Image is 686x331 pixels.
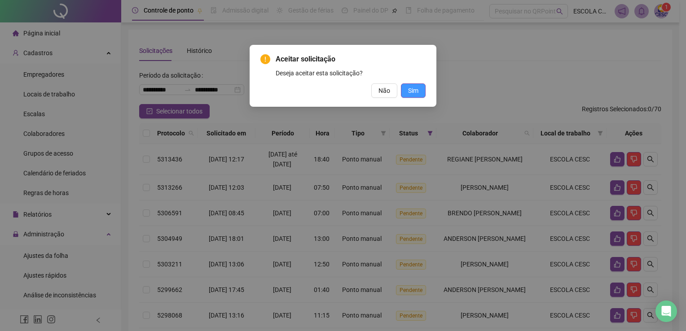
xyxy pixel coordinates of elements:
[276,54,426,65] span: Aceitar solicitação
[371,83,397,98] button: Não
[260,54,270,64] span: exclamation-circle
[378,86,390,96] span: Não
[401,83,426,98] button: Sim
[655,301,677,322] div: Open Intercom Messenger
[408,86,418,96] span: Sim
[276,68,426,78] div: Deseja aceitar esta solicitação?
